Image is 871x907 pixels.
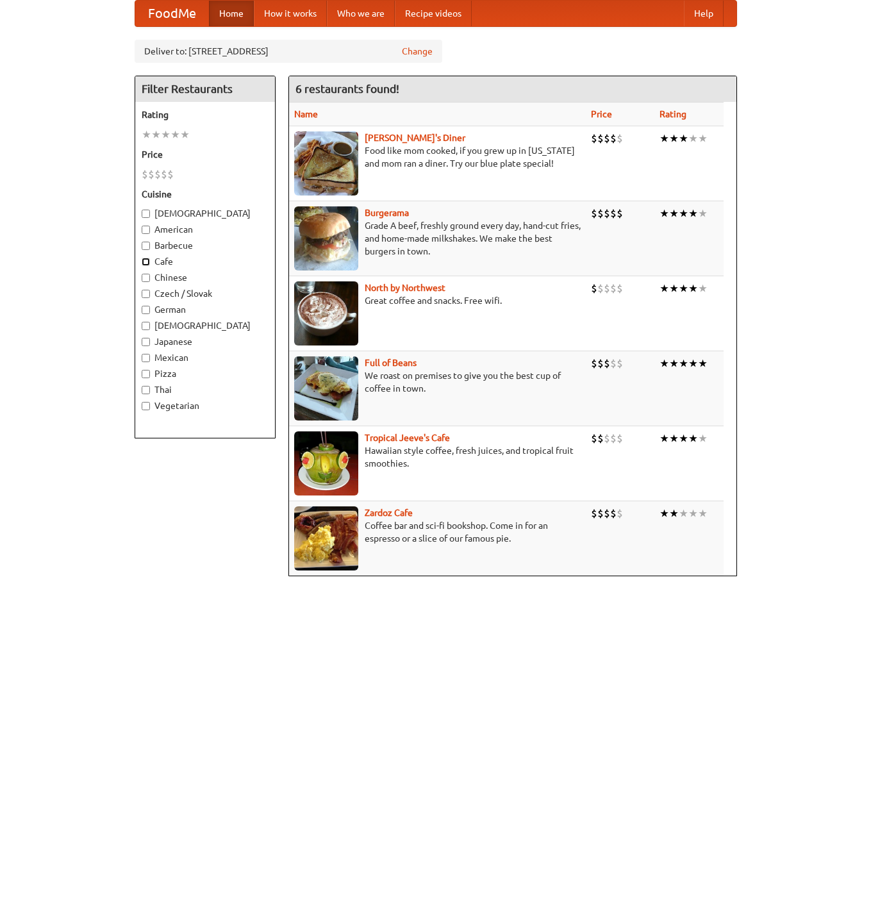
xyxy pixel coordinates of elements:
[365,508,413,518] a: Zardoz Cafe
[679,431,688,445] li: ★
[142,108,269,121] h5: Rating
[142,402,150,410] input: Vegetarian
[294,356,358,420] img: beans.jpg
[679,356,688,370] li: ★
[170,128,180,142] li: ★
[294,131,358,196] img: sallys.jpg
[142,370,150,378] input: Pizza
[617,281,623,295] li: $
[698,131,708,146] li: ★
[142,306,150,314] input: German
[365,283,445,293] a: North by Northwest
[294,294,581,307] p: Great coffee and snacks. Free wifi.
[698,281,708,295] li: ★
[659,506,669,520] li: ★
[591,206,597,221] li: $
[142,188,269,201] h5: Cuisine
[294,109,318,119] a: Name
[294,144,581,170] p: Food like mom cooked, if you grew up in [US_STATE] and mom ran a diner. Try our blue plate special!
[142,383,269,396] label: Thai
[294,506,358,570] img: zardoz.jpg
[604,431,610,445] li: $
[142,290,150,298] input: Czech / Slovak
[294,444,581,470] p: Hawaiian style coffee, fresh juices, and tropical fruit smoothies.
[294,369,581,395] p: We roast on premises to give you the best cup of coffee in town.
[617,206,623,221] li: $
[617,431,623,445] li: $
[254,1,327,26] a: How it works
[402,45,433,58] a: Change
[142,274,150,282] input: Chinese
[209,1,254,26] a: Home
[161,167,167,181] li: $
[688,281,698,295] li: ★
[659,109,686,119] a: Rating
[154,167,161,181] li: $
[610,131,617,146] li: $
[669,206,679,221] li: ★
[604,356,610,370] li: $
[142,319,269,332] label: [DEMOGRAPHIC_DATA]
[142,255,269,268] label: Cafe
[142,338,150,346] input: Japanese
[142,210,150,218] input: [DEMOGRAPHIC_DATA]
[142,354,150,362] input: Mexican
[135,40,442,63] div: Deliver to: [STREET_ADDRESS]
[365,133,465,143] b: [PERSON_NAME]'s Diner
[294,281,358,345] img: north.jpg
[142,287,269,300] label: Czech / Slovak
[142,303,269,316] label: German
[142,223,269,236] label: American
[597,431,604,445] li: $
[597,281,604,295] li: $
[591,281,597,295] li: $
[597,131,604,146] li: $
[135,76,275,102] h4: Filter Restaurants
[659,206,669,221] li: ★
[365,433,450,443] b: Tropical Jeeve's Cafe
[148,167,154,181] li: $
[684,1,724,26] a: Help
[679,281,688,295] li: ★
[591,506,597,520] li: $
[669,431,679,445] li: ★
[610,206,617,221] li: $
[135,1,209,26] a: FoodMe
[698,431,708,445] li: ★
[679,506,688,520] li: ★
[669,356,679,370] li: ★
[659,281,669,295] li: ★
[688,356,698,370] li: ★
[180,128,190,142] li: ★
[294,219,581,258] p: Grade A beef, freshly ground every day, hand-cut fries, and home-made milkshakes. We make the bes...
[167,167,174,181] li: $
[659,131,669,146] li: ★
[142,167,148,181] li: $
[597,206,604,221] li: $
[679,131,688,146] li: ★
[365,208,409,218] a: Burgerama
[591,131,597,146] li: $
[688,506,698,520] li: ★
[597,356,604,370] li: $
[142,335,269,348] label: Japanese
[688,131,698,146] li: ★
[142,207,269,220] label: [DEMOGRAPHIC_DATA]
[142,399,269,412] label: Vegetarian
[142,226,150,234] input: American
[698,206,708,221] li: ★
[659,431,669,445] li: ★
[610,506,617,520] li: $
[688,206,698,221] li: ★
[610,281,617,295] li: $
[669,281,679,295] li: ★
[365,358,417,368] a: Full of Beans
[327,1,395,26] a: Who we are
[688,431,698,445] li: ★
[698,356,708,370] li: ★
[669,506,679,520] li: ★
[294,519,581,545] p: Coffee bar and sci-fi bookshop. Come in for an espresso or a slice of our famous pie.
